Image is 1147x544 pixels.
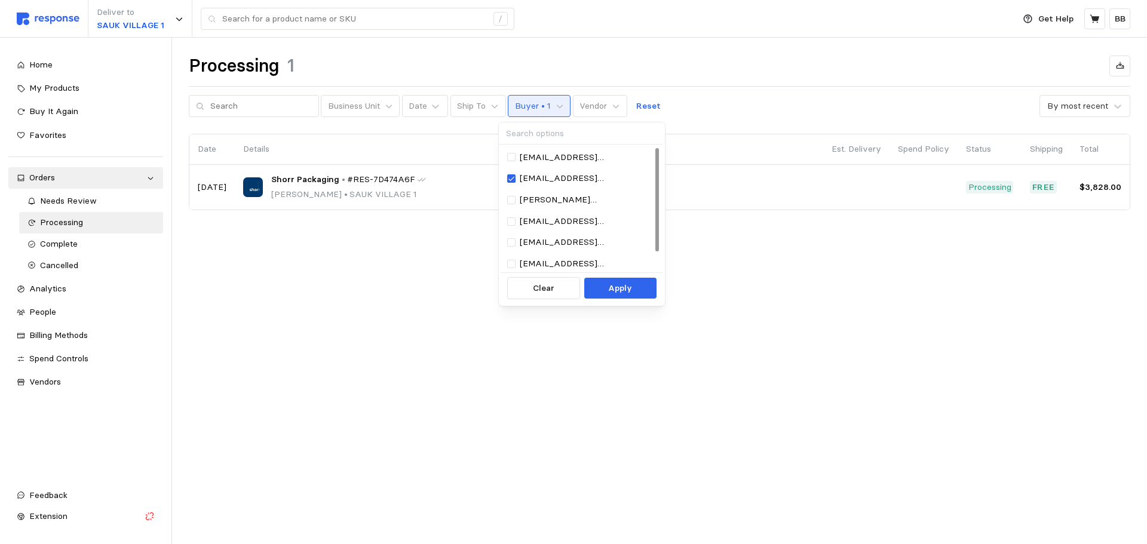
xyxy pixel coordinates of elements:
[629,95,667,118] button: Reset
[29,330,88,340] span: Billing Methods
[533,282,554,295] p: Clear
[271,173,339,186] span: Shorr Packaging
[8,325,163,346] a: Billing Methods
[579,100,607,113] p: Vendor
[507,277,580,300] button: Clear
[457,100,486,113] p: Ship To
[608,282,632,295] p: Apply
[40,217,83,228] span: Processing
[97,19,164,32] p: SAUK VILLAGE 1
[1016,8,1081,30] button: Get Help
[243,177,263,197] img: Shorr Packaging
[29,59,53,70] span: Home
[210,96,312,117] input: Search
[342,173,345,186] p: •
[898,143,949,156] p: Spend Policy
[8,302,163,323] a: People
[29,353,88,364] span: Spend Controls
[832,143,881,156] p: Est. Delivery
[8,167,163,189] a: Orders
[8,54,163,76] a: Home
[968,181,1011,194] p: Processing
[8,278,163,300] a: Analytics
[342,189,349,199] span: •
[19,212,164,233] a: Processing
[8,101,163,122] a: Buy It Again
[409,100,427,112] div: Date
[222,8,487,30] input: Search for a product name or SKU
[1109,8,1130,29] button: BB
[1079,181,1121,194] p: $3,828.00
[584,278,657,299] button: Apply
[347,173,415,186] span: #RES-7D474A6F
[8,506,163,527] button: Extension
[8,125,163,146] a: Favorites
[636,100,661,113] p: Reset
[520,151,655,164] p: [EMAIL_ADDRESS][DOMAIN_NAME]
[40,238,78,249] span: Complete
[328,100,380,113] p: Business Unit
[97,6,164,19] p: Deliver to
[520,193,655,207] p: [PERSON_NAME][EMAIL_ADDRESS][DOMAIN_NAME]
[29,130,66,140] span: Favorites
[966,143,1013,156] p: Status
[1032,181,1055,194] p: Free
[573,95,627,118] button: Vendor
[493,12,508,26] div: /
[508,95,571,118] button: Buyer • 1
[17,13,79,25] img: svg%3e
[29,106,78,116] span: Buy It Again
[40,260,78,271] span: Cancelled
[515,100,551,113] p: Buyer • 1
[1030,143,1063,156] p: Shipping
[499,122,663,145] input: Search options
[287,54,295,78] h1: 1
[321,95,400,118] button: Business Unit
[189,54,279,78] h1: Processing
[1115,13,1125,26] p: BB
[243,143,815,156] p: Details
[40,195,97,206] span: Needs Review
[29,511,68,521] span: Extension
[1038,13,1074,26] p: Get Help
[29,171,142,185] div: Orders
[520,215,655,228] p: [EMAIL_ADDRESS][DOMAIN_NAME]
[271,188,426,201] p: [PERSON_NAME] SAUK VILLAGE 1
[19,233,164,255] a: Complete
[19,190,164,212] a: Needs Review
[198,143,226,156] p: Date
[1079,143,1121,156] p: Total
[8,371,163,393] a: Vendors
[520,257,655,271] p: [EMAIL_ADDRESS][DOMAIN_NAME]
[29,82,79,93] span: My Products
[198,181,226,194] p: [DATE]
[8,348,163,370] a: Spend Controls
[29,490,68,500] span: Feedback
[19,255,164,276] a: Cancelled
[8,78,163,99] a: My Products
[29,306,56,317] span: People
[29,376,61,387] span: Vendors
[520,172,655,185] p: [EMAIL_ADDRESS][DOMAIN_NAME]
[450,95,506,118] button: Ship To
[520,236,655,249] p: [EMAIL_ADDRESS][DOMAIN_NAME]
[1047,100,1108,112] div: By most recent
[29,283,66,294] span: Analytics
[8,485,163,506] button: Feedback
